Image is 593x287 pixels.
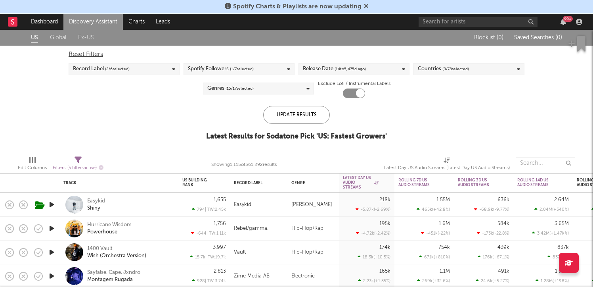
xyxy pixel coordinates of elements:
[474,207,509,212] div: -68.9k ( -9.77 % )
[563,16,573,22] div: 99 +
[419,17,538,27] input: Search for artists
[69,50,524,59] div: Reset Filters
[234,200,251,210] div: Easykid
[53,153,103,176] div: Filters(5 filters active)
[182,178,214,187] div: US Building Rank
[226,84,254,93] span: ( 15 / 17 selected)
[476,278,509,283] div: 24.6k ( +5.27 % )
[214,197,226,202] div: 1,655
[358,254,390,260] div: 18.3k ( +10.5 % )
[213,245,226,250] div: 3,997
[498,269,509,274] div: 491k
[67,166,97,170] span: ( 5 filters active)
[417,278,450,283] div: 269k ( +32.6 % )
[384,153,510,176] div: Latest Day US Audio Streams (Latest Day US Audio Streams)
[555,221,569,226] div: 3.65M
[263,106,330,124] div: Update Results
[63,181,170,185] div: Track
[557,245,569,250] div: 837k
[53,163,103,173] div: Filters
[439,221,450,226] div: 1.6M
[287,217,339,241] div: Hip-Hop/Rap
[211,153,277,176] div: Showing 1,115 of 361,292 results
[514,35,562,40] span: Saved Searches
[123,14,150,30] a: Charts
[358,278,390,283] div: 2.23k ( +1.35 % )
[18,153,47,176] div: Edit Columns
[335,64,366,74] span: ( 14 to 5,475 d ago)
[87,245,113,252] a: 1400 Vault
[384,163,510,173] div: Latest Day US Audio Streams (Latest Day US Audio Streams)
[234,272,270,281] div: Zime Media AB
[78,33,94,43] a: Ex-US
[554,197,569,202] div: 2.64M
[234,224,268,233] div: Rebel/gamma.
[63,14,123,30] a: Discovery Assistant
[188,64,254,74] div: Spotify Followers
[356,207,390,212] div: -5.87k ( -2.69 % )
[547,254,569,260] div: 837,016
[206,132,387,141] div: Latest Results for Sodatone Pick ' US: Fastest Growers '
[150,14,176,30] a: Leads
[25,14,63,30] a: Dashboard
[182,231,226,236] div: -644 | TW: 1.11k
[50,33,66,43] a: Global
[182,278,226,283] div: 928 | TW: 3.74k
[497,35,503,40] span: ( 0 )
[287,241,339,264] div: Hip-Hop/Rap
[555,35,562,40] span: ( 0 )
[318,79,390,89] label: Exclude Lofi / Instrumental Labels
[356,231,390,236] div: -4.72k ( -2.42 % )
[105,64,130,74] span: ( 2 / 6 selected)
[478,254,509,260] div: 176k ( +67.1 % )
[512,35,562,41] button: Saved Searches (0)
[182,207,226,212] div: 794 | TW: 2.45k
[87,269,140,276] a: Sayfalse, Cape, Jxndro
[343,175,379,190] div: Latest Day US Audio Streams
[303,64,366,74] div: Release Date
[207,84,254,93] div: Genres
[291,181,331,185] div: Genre
[87,198,105,205] a: Easykid
[458,178,497,187] div: Rolling 3D US Audio Streams
[436,197,450,202] div: 1.55M
[31,33,38,43] a: US
[87,205,100,212] a: Shiny
[536,278,569,283] div: 1.28M ( +198 % )
[87,276,133,283] a: Montagem Rugada
[233,4,362,10] span: Spotify Charts & Playlists are now updating
[442,64,469,74] span: ( 0 / 78 selected)
[234,181,272,185] div: Record Label
[438,245,450,250] div: 754k
[379,197,390,202] div: 218k
[379,221,390,226] div: 195k
[214,269,226,274] div: 2,813
[73,64,130,74] div: Record Label
[234,248,246,257] div: Vault
[534,207,569,212] div: 2.04M ( +340 % )
[364,4,369,10] span: Dismiss
[211,160,277,170] div: Showing 1,115 of 361,292 results
[379,269,390,274] div: 165k
[87,252,146,260] a: Wish (Orchestra Version)
[477,231,509,236] div: -173k ( -22.8 % )
[440,269,450,274] div: 1.1M
[517,178,557,187] div: Rolling 14D US Audio Streams
[555,269,569,274] div: 1.92M
[230,64,254,74] span: ( 1 / 7 selected)
[516,157,575,169] input: Search...
[419,254,450,260] div: 671k ( +810 % )
[417,207,450,212] div: 465k ( +42.8 % )
[87,222,132,229] a: Hurricane Wisdom
[421,231,450,236] div: -451k ( -22 % )
[18,163,47,173] div: Edit Columns
[87,229,117,236] div: Powerhouse
[474,35,503,40] span: Blocklist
